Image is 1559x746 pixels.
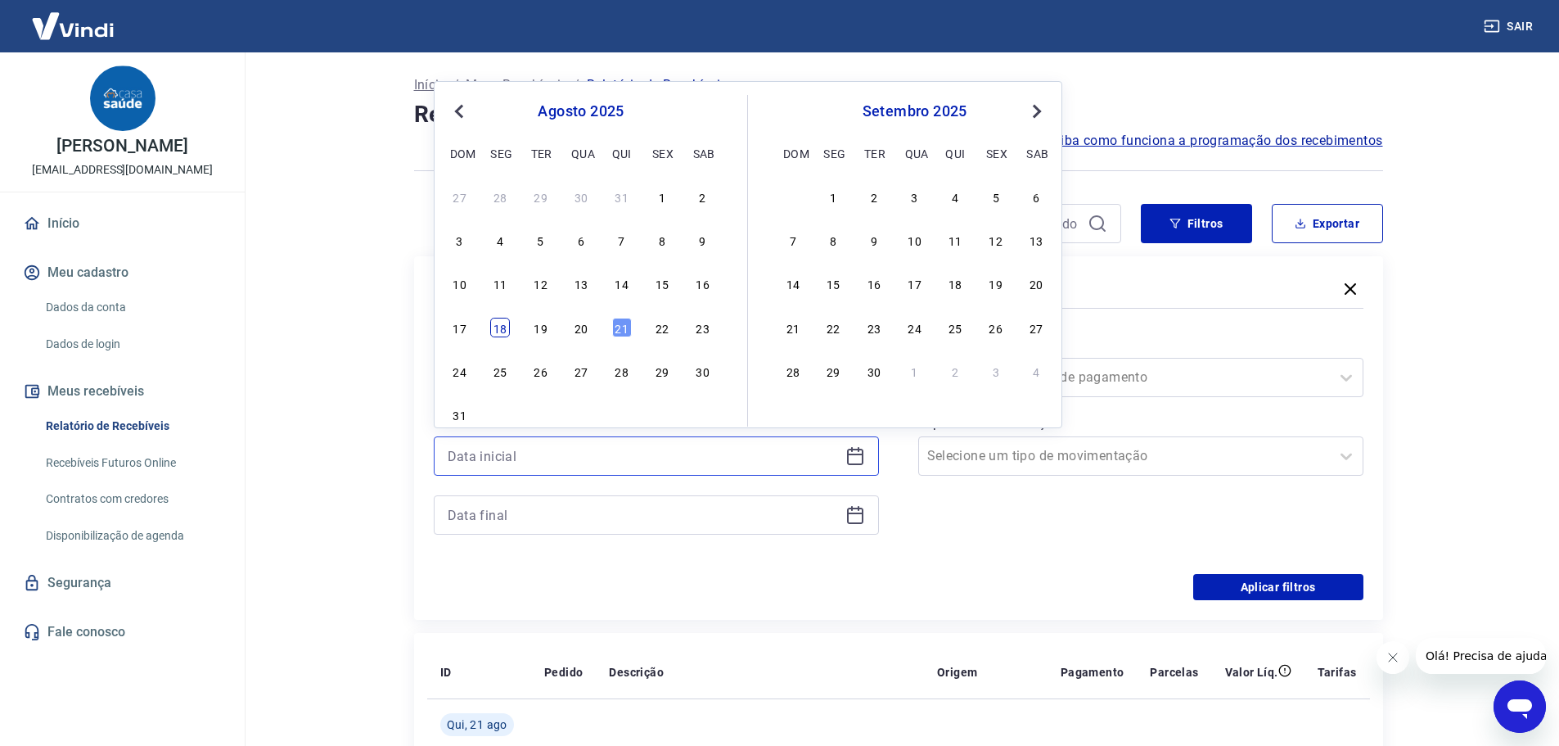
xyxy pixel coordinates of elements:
div: qui [612,143,632,163]
div: Choose sexta-feira, 3 de outubro de 2025 [986,361,1006,381]
label: Forma de Pagamento [921,335,1360,355]
div: Choose domingo, 31 de agosto de 2025 [783,187,803,206]
div: Choose terça-feira, 19 de agosto de 2025 [531,318,551,337]
div: Choose quarta-feira, 13 de agosto de 2025 [571,274,591,293]
div: Choose sábado, 6 de setembro de 2025 [1026,187,1046,206]
button: Meu cadastro [20,255,225,291]
div: Choose sexta-feira, 15 de agosto de 2025 [652,274,672,293]
p: / [574,75,579,95]
div: Choose terça-feira, 16 de setembro de 2025 [864,274,884,293]
div: sex [986,143,1006,163]
iframe: Fechar mensagem [1377,641,1409,674]
div: Choose terça-feira, 5 de agosto de 2025 [531,230,551,250]
div: Choose quinta-feira, 21 de agosto de 2025 [612,318,632,337]
div: Choose domingo, 21 de setembro de 2025 [783,318,803,337]
p: Parcelas [1150,664,1198,680]
div: Choose sexta-feira, 22 de agosto de 2025 [652,318,672,337]
div: Choose terça-feira, 29 de julho de 2025 [531,187,551,206]
div: ter [864,143,884,163]
div: Choose segunda-feira, 28 de julho de 2025 [490,187,510,206]
div: Choose quinta-feira, 11 de setembro de 2025 [945,230,965,250]
div: Choose quinta-feira, 31 de julho de 2025 [612,187,632,206]
div: Choose sábado, 27 de setembro de 2025 [1026,318,1046,337]
h4: Relatório de Recebíveis [414,98,1383,131]
div: Choose quinta-feira, 7 de agosto de 2025 [612,230,632,250]
div: Choose terça-feira, 2 de setembro de 2025 [531,405,551,424]
div: seg [490,143,510,163]
iframe: Mensagem da empresa [1416,638,1546,674]
div: setembro 2025 [781,102,1048,121]
div: dom [783,143,803,163]
div: Choose quinta-feira, 2 de outubro de 2025 [945,361,965,381]
a: Dados de login [39,328,225,361]
div: Choose segunda-feira, 11 de agosto de 2025 [490,274,510,293]
p: [EMAIL_ADDRESS][DOMAIN_NAME] [32,161,213,179]
p: [PERSON_NAME] [56,138,187,155]
div: Choose quarta-feira, 27 de agosto de 2025 [571,361,591,381]
div: Choose sexta-feira, 1 de agosto de 2025 [652,187,672,206]
div: Choose domingo, 7 de setembro de 2025 [783,230,803,250]
button: Next Month [1027,102,1047,121]
div: Choose sexta-feira, 8 de agosto de 2025 [652,230,672,250]
div: Choose quarta-feira, 24 de setembro de 2025 [905,318,925,337]
button: Filtros [1141,204,1252,243]
a: Meus Recebíveis [466,75,567,95]
div: Choose quarta-feira, 1 de outubro de 2025 [905,361,925,381]
div: Choose quarta-feira, 20 de agosto de 2025 [571,318,591,337]
div: Choose sexta-feira, 26 de setembro de 2025 [986,318,1006,337]
div: Choose terça-feira, 23 de setembro de 2025 [864,318,884,337]
p: Relatório de Recebíveis [587,75,728,95]
div: Choose quarta-feira, 6 de agosto de 2025 [571,230,591,250]
a: Fale conosco [20,614,225,650]
div: Choose domingo, 14 de setembro de 2025 [783,274,803,293]
div: Choose sábado, 2 de agosto de 2025 [693,187,713,206]
p: Valor Líq. [1225,664,1278,680]
div: sab [693,143,713,163]
button: Previous Month [449,102,469,121]
div: Choose quinta-feira, 4 de setembro de 2025 [945,187,965,206]
div: Choose segunda-feira, 4 de agosto de 2025 [490,230,510,250]
div: Choose domingo, 10 de agosto de 2025 [450,274,470,293]
button: Exportar [1272,204,1383,243]
p: Pagamento [1061,664,1124,680]
p: Tarifas [1318,664,1357,680]
div: Choose terça-feira, 9 de setembro de 2025 [864,230,884,250]
a: Início [20,206,225,242]
div: Choose sábado, 30 de agosto de 2025 [693,361,713,381]
div: Choose segunda-feira, 15 de setembro de 2025 [823,274,843,293]
div: agosto 2025 [448,102,714,121]
a: Saiba como funciona a programação dos recebimentos [1045,131,1383,151]
a: Segurança [20,565,225,601]
button: Meus recebíveis [20,373,225,409]
div: Choose quarta-feira, 10 de setembro de 2025 [905,230,925,250]
div: Choose segunda-feira, 22 de setembro de 2025 [823,318,843,337]
div: qua [571,143,591,163]
div: Choose quarta-feira, 30 de julho de 2025 [571,187,591,206]
div: sab [1026,143,1046,163]
div: Choose segunda-feira, 25 de agosto de 2025 [490,361,510,381]
div: Choose segunda-feira, 8 de setembro de 2025 [823,230,843,250]
input: Data final [448,503,839,527]
div: Choose terça-feira, 26 de agosto de 2025 [531,361,551,381]
a: Relatório de Recebíveis [39,409,225,443]
div: Choose sexta-feira, 5 de setembro de 2025 [652,405,672,424]
span: Olá! Precisa de ajuda? [10,11,137,25]
div: Choose sábado, 16 de agosto de 2025 [693,274,713,293]
div: qui [945,143,965,163]
div: ter [531,143,551,163]
div: Choose segunda-feira, 1 de setembro de 2025 [490,405,510,424]
p: Descrição [609,664,664,680]
div: Choose quinta-feira, 18 de setembro de 2025 [945,274,965,293]
div: Choose sexta-feira, 12 de setembro de 2025 [986,230,1006,250]
div: Choose domingo, 28 de setembro de 2025 [783,361,803,381]
div: qua [905,143,925,163]
img: Vindi [20,1,126,51]
div: sex [652,143,672,163]
input: Data inicial [448,444,839,468]
div: Choose sexta-feira, 5 de setembro de 2025 [986,187,1006,206]
div: Choose quarta-feira, 3 de setembro de 2025 [571,405,591,424]
p: Início [414,75,447,95]
a: Contratos com credores [39,482,225,516]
